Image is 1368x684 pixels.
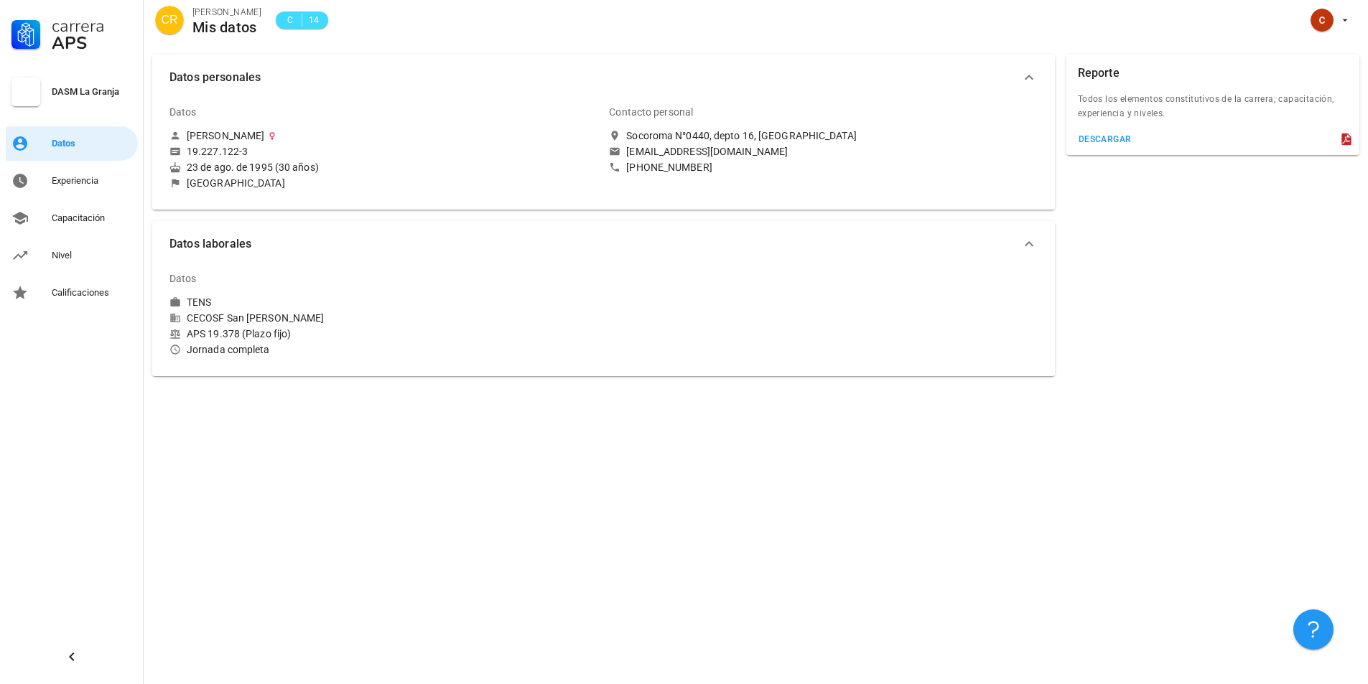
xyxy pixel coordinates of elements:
[52,138,132,149] div: Datos
[6,126,138,161] a: Datos
[152,221,1055,267] button: Datos laborales
[187,177,285,189] div: [GEOGRAPHIC_DATA]
[169,261,197,296] div: Datos
[169,327,597,340] div: APS 19.378 (Plazo fijo)
[609,161,1037,174] a: [PHONE_NUMBER]
[52,34,132,52] div: APS
[52,86,132,98] div: DASM La Granja
[6,276,138,310] a: Calificaciones
[609,95,693,129] div: Contacto personal
[187,129,264,142] div: [PERSON_NAME]
[169,67,1020,88] span: Datos personales
[626,161,712,174] div: [PHONE_NUMBER]
[284,13,296,27] span: C
[169,95,197,129] div: Datos
[169,234,1020,254] span: Datos laborales
[155,6,184,34] div: avatar
[192,5,261,19] div: [PERSON_NAME]
[6,238,138,273] a: Nivel
[1078,134,1132,144] div: descargar
[6,164,138,198] a: Experiencia
[1066,92,1359,129] div: Todos los elementos constitutivos de la carrera; capacitación, experiencia y niveles.
[187,296,211,309] div: TENS
[308,13,320,27] span: 14
[187,145,248,158] div: 19.227.122-3
[609,129,1037,142] a: Socoroma N°0440, depto 16, [GEOGRAPHIC_DATA]
[52,287,132,299] div: Calificaciones
[52,212,132,224] div: Capacitación
[169,311,597,324] div: CECOSF San [PERSON_NAME]
[6,201,138,235] a: Capacitación
[1072,129,1137,149] button: descargar
[1311,9,1334,32] div: avatar
[626,129,856,142] div: Socoroma N°0440, depto 16, [GEOGRAPHIC_DATA]
[1078,55,1120,92] div: Reporte
[152,55,1055,100] button: Datos personales
[192,19,261,35] div: Mis datos
[626,145,788,158] div: [EMAIL_ADDRESS][DOMAIN_NAME]
[52,250,132,261] div: Nivel
[52,17,132,34] div: Carrera
[169,343,597,356] div: Jornada completa
[52,175,132,187] div: Experiencia
[169,161,597,174] div: 23 de ago. de 1995 (30 años)
[161,6,177,34] span: CR
[609,145,1037,158] a: [EMAIL_ADDRESS][DOMAIN_NAME]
